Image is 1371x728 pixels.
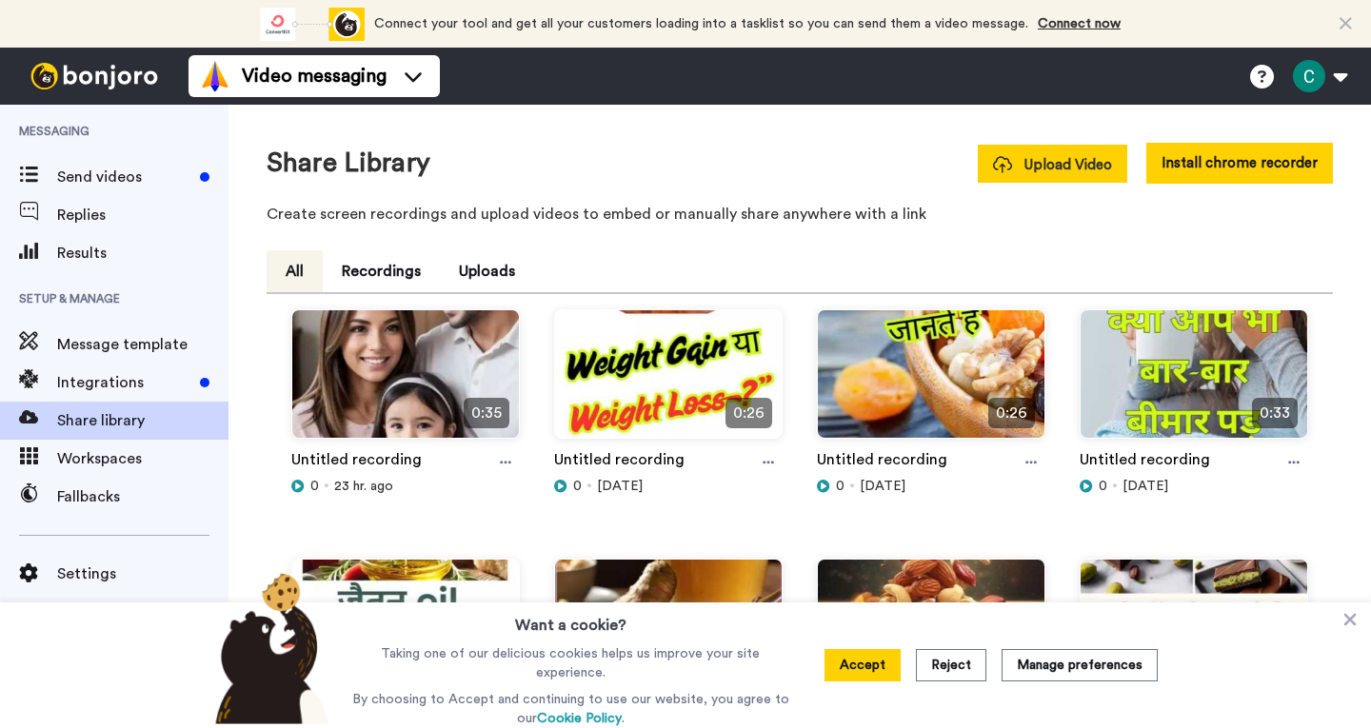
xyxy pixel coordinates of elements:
[1146,143,1333,184] button: Install chrome recorder
[818,310,1044,454] img: 777fe9f2-8d3d-4e05-afb2-d1964836ca2d_thumbnail_source_1758345093.jpg
[817,448,947,477] a: Untitled recording
[1002,649,1158,681] button: Manage preferences
[267,250,323,292] button: All
[555,560,782,703] img: b07a5170-0dd8-4279-8a09-c6552eb5e608_thumbnail_source_1758085208.jpg
[310,477,319,496] span: 0
[1080,448,1210,477] a: Untitled recording
[260,8,365,41] div: animation
[198,572,339,724] img: bear-with-cookie.png
[537,712,622,725] a: Cookie Policy
[1080,477,1308,496] div: [DATE]
[836,477,844,496] span: 0
[57,409,228,432] span: Share library
[1099,477,1107,496] span: 0
[292,310,519,454] img: 00b055e3-4b82-47a8-a0c9-c5f556185f5c_thumbnail_source_1758518212.jpg
[993,155,1112,175] span: Upload Video
[1081,560,1307,703] img: b861fdd7-313a-4a51-a679-331efa785014_thumbnail_source_1757912069.jpg
[554,448,685,477] a: Untitled recording
[292,560,519,703] img: 4d442c7e-0e29-46ab-b606-7065ef040267_thumbnail_source_1758171171.jpg
[57,333,228,356] span: Message template
[825,649,901,681] button: Accept
[348,644,794,682] p: Taking one of our delicious cookies helps us improve your site experience.
[1038,17,1121,30] a: Connect now
[818,560,1044,703] img: b7e01fd5-fabc-4bbb-934d-42b7ac5971b6_thumbnail_source_1757999362.jpg
[1252,398,1298,428] span: 0:33
[291,448,422,477] a: Untitled recording
[817,477,1045,496] div: [DATE]
[57,562,228,585] span: Settings
[200,61,230,91] img: vm-color.svg
[555,310,782,454] img: 4b1ff15b-3338-433b-8d39-baca9e9e8cbc_thumbnail_source_1758430962.jpg
[573,477,582,496] span: 0
[464,398,509,428] span: 0:35
[725,398,772,428] span: 0:26
[57,204,228,226] span: Replies
[57,485,228,508] span: Fallbacks
[440,250,534,292] button: Uploads
[515,602,626,637] h3: Want a cookie?
[291,477,520,496] div: 23 hr. ago
[57,447,228,470] span: Workspaces
[348,690,794,728] p: By choosing to Accept and continuing to use our website, you agree to our .
[978,145,1127,183] button: Upload Video
[267,203,1333,226] p: Create screen recordings and upload videos to embed or manually share anywhere with a link
[242,63,387,89] span: Video messaging
[554,477,783,496] div: [DATE]
[267,148,430,178] h1: Share Library
[323,250,440,292] button: Recordings
[988,398,1035,428] span: 0:26
[916,649,986,681] button: Reject
[57,166,192,188] span: Send videos
[57,371,192,394] span: Integrations
[374,17,1028,30] span: Connect your tool and get all your customers loading into a tasklist so you can send them a video...
[23,63,166,89] img: bj-logo-header-white.svg
[57,242,228,265] span: Results
[1081,310,1307,454] img: 5f13fd50-bda2-43a4-80e0-cfe304ef6db9_thumbnail_source_1758258915.jpg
